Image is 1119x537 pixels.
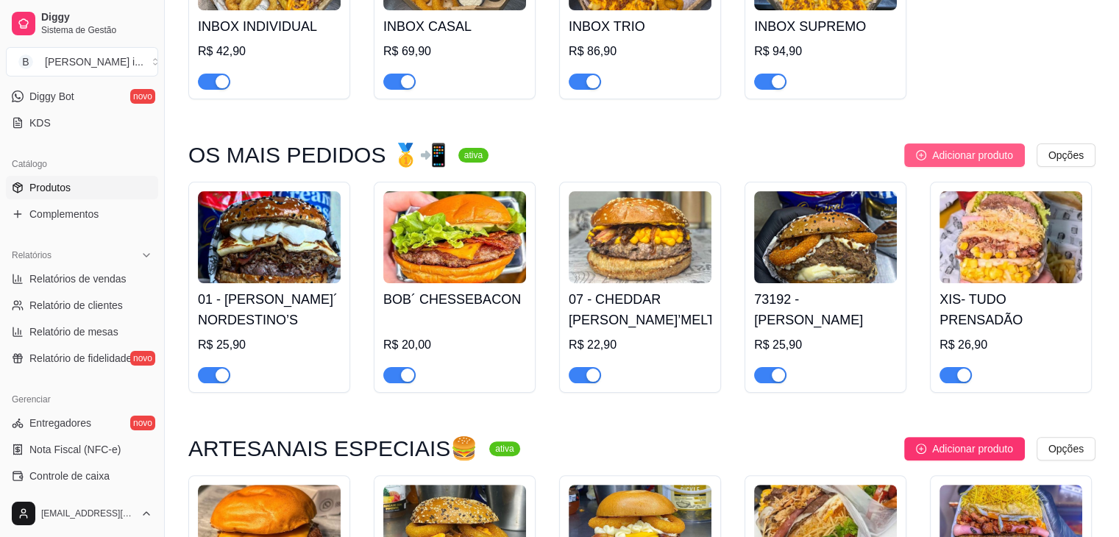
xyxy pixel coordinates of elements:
[904,437,1025,460] button: Adicionar produto
[29,207,99,221] span: Complementos
[6,111,158,135] a: KDS
[41,11,152,24] span: Diggy
[6,346,158,370] a: Relatório de fidelidadenovo
[6,438,158,461] a: Nota Fiscal (NFC-e)
[489,441,519,456] sup: ativa
[198,336,341,354] div: R$ 25,90
[1048,441,1084,457] span: Opções
[754,336,897,354] div: R$ 25,90
[29,351,132,366] span: Relatório de fidelidade
[1037,437,1095,460] button: Opções
[383,191,526,283] img: product-image
[939,289,1082,330] h4: XIS- TUDO PRENSADÃO
[569,289,711,330] h4: 07 - CHEDDAR [PERSON_NAME]’MELT
[754,43,897,60] div: R$ 94,90
[41,508,135,519] span: [EMAIL_ADDRESS][DOMAIN_NAME]
[29,180,71,195] span: Produtos
[383,43,526,60] div: R$ 69,90
[6,294,158,317] a: Relatório de clientes
[932,441,1013,457] span: Adicionar produto
[41,24,152,36] span: Sistema de Gestão
[29,324,118,339] span: Relatório de mesas
[6,85,158,108] a: Diggy Botnovo
[29,298,123,313] span: Relatório de clientes
[12,249,51,261] span: Relatórios
[6,388,158,411] div: Gerenciar
[29,115,51,130] span: KDS
[6,152,158,176] div: Catálogo
[6,411,158,435] a: Entregadoresnovo
[754,289,897,330] h4: 73192 - [PERSON_NAME]
[45,54,143,69] div: [PERSON_NAME] i ...
[18,54,33,69] span: B
[198,16,341,37] h4: INBOX INDIVIDUAL
[6,6,158,41] a: DiggySistema de Gestão
[29,271,127,286] span: Relatórios de vendas
[939,336,1082,354] div: R$ 26,90
[916,444,926,454] span: plus-circle
[29,442,121,457] span: Nota Fiscal (NFC-e)
[1048,147,1084,163] span: Opções
[6,202,158,226] a: Complementos
[29,469,110,483] span: Controle de caixa
[904,143,1025,167] button: Adicionar produto
[1037,143,1095,167] button: Opções
[383,289,526,310] h4: BOB´ CHESSEBACON
[6,176,158,199] a: Produtos
[6,47,158,77] button: Select a team
[569,336,711,354] div: R$ 22,90
[754,16,897,37] h4: INBOX SUPREMO
[569,43,711,60] div: R$ 86,90
[29,89,74,104] span: Diggy Bot
[188,146,447,164] h3: OS MAIS PEDIDOS 🥇📲
[198,289,341,330] h4: 01 - [PERSON_NAME]´ NORDESTINO’S
[6,496,158,531] button: [EMAIL_ADDRESS][DOMAIN_NAME]
[29,416,91,430] span: Entregadores
[6,267,158,291] a: Relatórios de vendas
[6,464,158,488] a: Controle de caixa
[458,148,489,163] sup: ativa
[932,147,1013,163] span: Adicionar produto
[939,191,1082,283] img: product-image
[198,191,341,283] img: product-image
[569,191,711,283] img: product-image
[6,320,158,344] a: Relatório de mesas
[188,440,477,458] h3: ARTESANAIS ESPECIAIS🍔
[569,16,711,37] h4: INBOX TRIO
[383,16,526,37] h4: INBOX CASAL
[754,191,897,283] img: product-image
[916,150,926,160] span: plus-circle
[198,43,341,60] div: R$ 42,90
[383,336,526,354] div: R$ 20,00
